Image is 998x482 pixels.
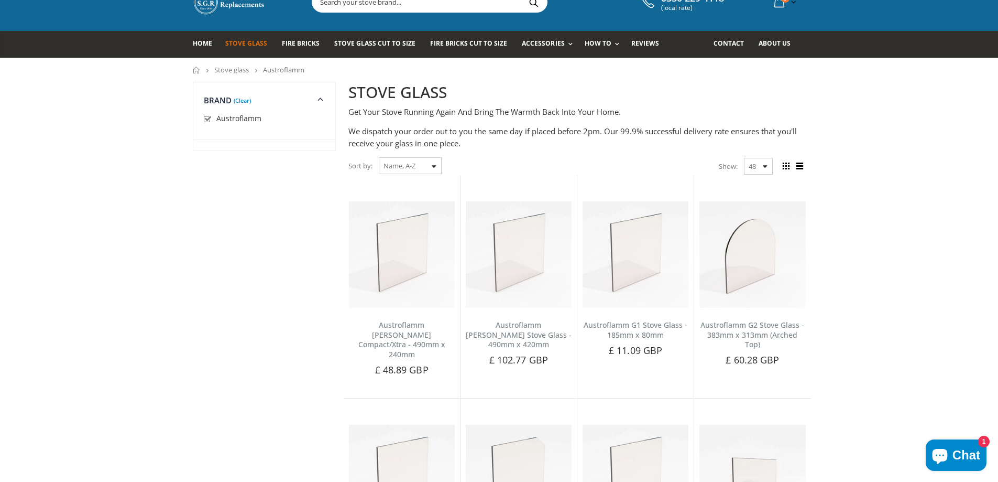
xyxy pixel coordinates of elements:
h2: STOVE GLASS [348,82,806,103]
a: How To [585,31,624,58]
span: Contact [714,39,744,48]
span: About us [759,39,791,48]
a: Austroflamm G2 Stove Glass - 383mm x 313mm (Arched Top) [700,320,804,350]
span: Fire Bricks [282,39,320,48]
a: Stove glass [214,65,249,74]
span: Brand [204,95,232,105]
img: Austroflamm Chester Stove Glass [466,201,572,307]
a: Home [193,31,220,58]
span: £ 11.09 GBP [609,344,662,357]
span: Stove Glass Cut To Size [334,39,415,48]
a: Reviews [631,31,667,58]
a: Austroflamm [PERSON_NAME] Stove Glass - 490mm x 420mm [466,320,572,350]
a: Fire Bricks Cut To Size [430,31,515,58]
a: Fire Bricks [282,31,327,58]
a: Austroflamm G1 Stove Glass - 185mm x 80mm [584,320,687,340]
span: Show: [719,158,738,175]
img: Austroflamm G1 Stove Glass [583,201,688,307]
a: Accessories [522,31,577,58]
a: Stove Glass [225,31,275,58]
span: £ 102.77 GBP [489,354,548,366]
span: Accessories [522,39,564,48]
span: Reviews [631,39,659,48]
span: List view [794,160,806,172]
p: Get Your Stove Running Again And Bring The Warmth Back Into Your Home. [348,106,806,118]
p: We dispatch your order out to you the same day if placed before 2pm. Our 99.9% successful deliver... [348,125,806,149]
img: Austroflamm Chester Compact/ Xtra Stove Glass [349,201,455,307]
span: Austroflamm [263,65,304,74]
a: About us [759,31,798,58]
a: Austroflamm [PERSON_NAME] Compact/Xtra - 490mm x 240mm [358,320,445,360]
span: Stove Glass [225,39,267,48]
span: Sort by: [348,157,372,175]
a: Stove Glass Cut To Size [334,31,423,58]
span: Home [193,39,212,48]
span: Grid view [781,160,792,172]
span: £ 60.28 GBP [726,354,779,366]
a: Contact [714,31,752,58]
a: (Clear) [234,99,251,102]
span: How To [585,39,611,48]
img: Austroflamm G2 Arched Stove Glass [699,201,805,307]
inbox-online-store-chat: Shopify online store chat [923,440,990,474]
span: Austroflamm [216,113,261,123]
a: Home [193,67,201,73]
span: £ 48.89 GBP [375,363,429,376]
span: Fire Bricks Cut To Size [430,39,507,48]
span: (local rate) [661,4,724,12]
